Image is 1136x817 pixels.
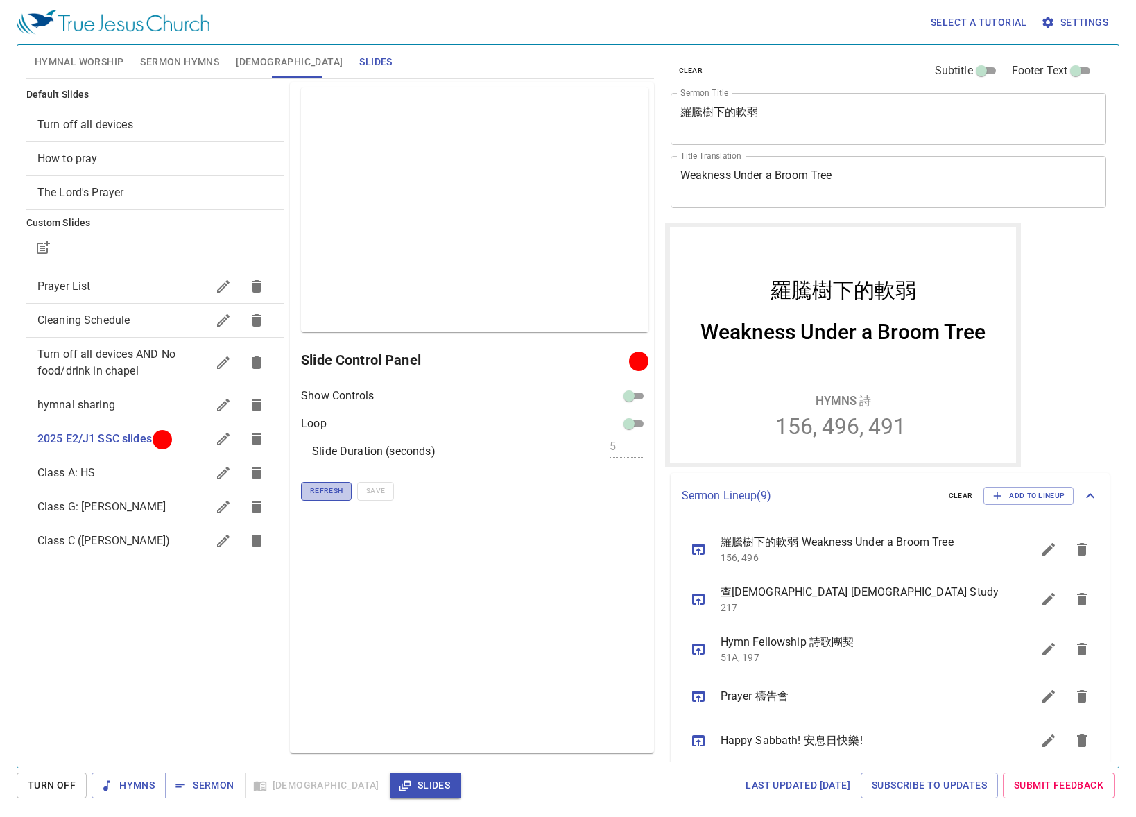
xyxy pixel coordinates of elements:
[679,64,703,77] span: clear
[1044,14,1108,31] span: Settings
[931,14,1027,31] span: Select a tutorial
[682,488,938,504] p: Sermon Lineup ( 9 )
[671,473,1110,519] div: Sermon Lineup(9)clearAdd to Lineup
[26,270,284,303] div: Prayer List
[310,485,343,497] span: Refresh
[26,108,284,141] div: Turn off all devices
[861,773,998,798] a: Subscribe to Updates
[103,777,155,794] span: Hymns
[37,466,96,479] span: Class A: HS
[312,443,436,460] p: Slide Duration (seconds)
[665,223,1021,467] iframe: from-child
[301,415,327,432] p: Loop
[940,488,981,504] button: clear
[992,490,1065,502] span: Add to Lineup
[26,176,284,209] div: The Lord's Prayer
[37,534,170,547] span: Class C (Wang)
[26,524,284,558] div: Class C ([PERSON_NAME])
[721,651,999,664] p: 51A, 197
[671,62,712,79] button: clear
[26,388,284,422] div: hymnal sharing
[165,773,245,798] button: Sermon
[140,53,219,71] span: Sermon Hymns
[236,53,343,71] span: [DEMOGRAPHIC_DATA]
[37,432,152,445] span: 2025 E2/J1 SSC slides
[721,688,999,705] span: Prayer 禱告會
[359,53,392,71] span: Slides
[401,777,450,794] span: Slides
[446,203,503,217] p: Preview Only
[26,142,284,175] div: How to pray
[983,487,1074,505] button: Add to Lineup
[26,216,284,231] h6: Custom Slides
[17,10,209,35] img: True Jesus Church
[721,732,999,749] span: Happy Sabbath! 安息日快樂!
[28,777,76,794] span: Turn Off
[721,551,999,565] p: 156, 496
[37,313,130,327] span: Cleaning Schedule
[1003,773,1115,798] a: Submit Feedback
[740,773,856,798] a: Last updated [DATE]
[925,10,1033,35] button: Select a tutorial
[721,601,999,614] p: 217
[721,534,999,551] span: 羅騰樹下的軟弱 Weakness Under a Broom Tree
[680,105,1097,132] textarea: 羅騰樹下的軟弱
[35,53,124,71] span: Hymnal Worship
[17,773,87,798] button: Turn Off
[1014,777,1103,794] span: Submit Feedback
[37,347,175,377] span: Turn off all devices AND No food/drink in chapel
[37,152,98,165] span: [object Object]
[37,118,133,131] span: [object Object]
[1038,10,1114,35] button: Settings
[92,773,166,798] button: Hymns
[26,87,284,103] h6: Default Slides
[176,777,234,794] span: Sermon
[746,777,850,794] span: Last updated [DATE]
[301,482,352,500] button: Refresh
[1012,62,1068,79] span: Footer Text
[26,304,284,337] div: Cleaning Schedule
[37,500,166,513] span: Class G: Elijah
[26,422,284,456] div: 2025 E2/J1 SSC slides
[37,398,115,411] span: hymnal sharing
[301,388,374,404] p: Show Controls
[949,490,973,502] span: clear
[721,634,999,651] span: Hymn Fellowship 詩歌團契
[935,62,973,79] span: Subtitle
[390,773,461,798] button: Slides
[872,777,987,794] span: Subscribe to Updates
[37,279,91,293] span: Prayer List
[37,186,124,199] span: [object Object]
[680,169,1097,195] textarea: Weakness Under a Broom Tree
[26,456,284,490] div: Class A: HS
[26,338,284,388] div: Turn off all devices AND No food/drink in chapel
[301,349,633,371] h6: Slide Control Panel
[721,584,999,601] span: 查[DEMOGRAPHIC_DATA] [DEMOGRAPHIC_DATA] Study
[26,490,284,524] div: Class G: [PERSON_NAME]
